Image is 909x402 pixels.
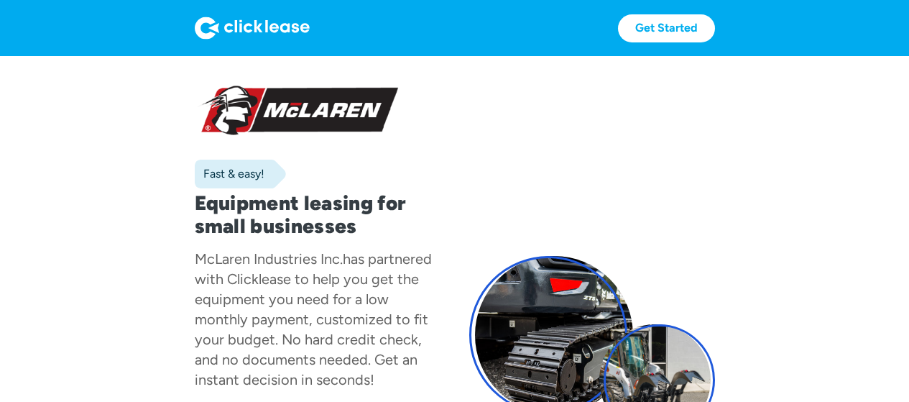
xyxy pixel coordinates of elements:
h1: Equipment leasing for small businesses [195,191,440,237]
img: Logo [195,17,310,40]
a: Get Started [618,14,715,42]
div: McLaren Industries Inc. [195,250,343,268]
div: Fast & easy! [195,167,264,181]
div: has partnered with Clicklease to help you get the equipment you need for a low monthly payment, c... [195,250,432,388]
